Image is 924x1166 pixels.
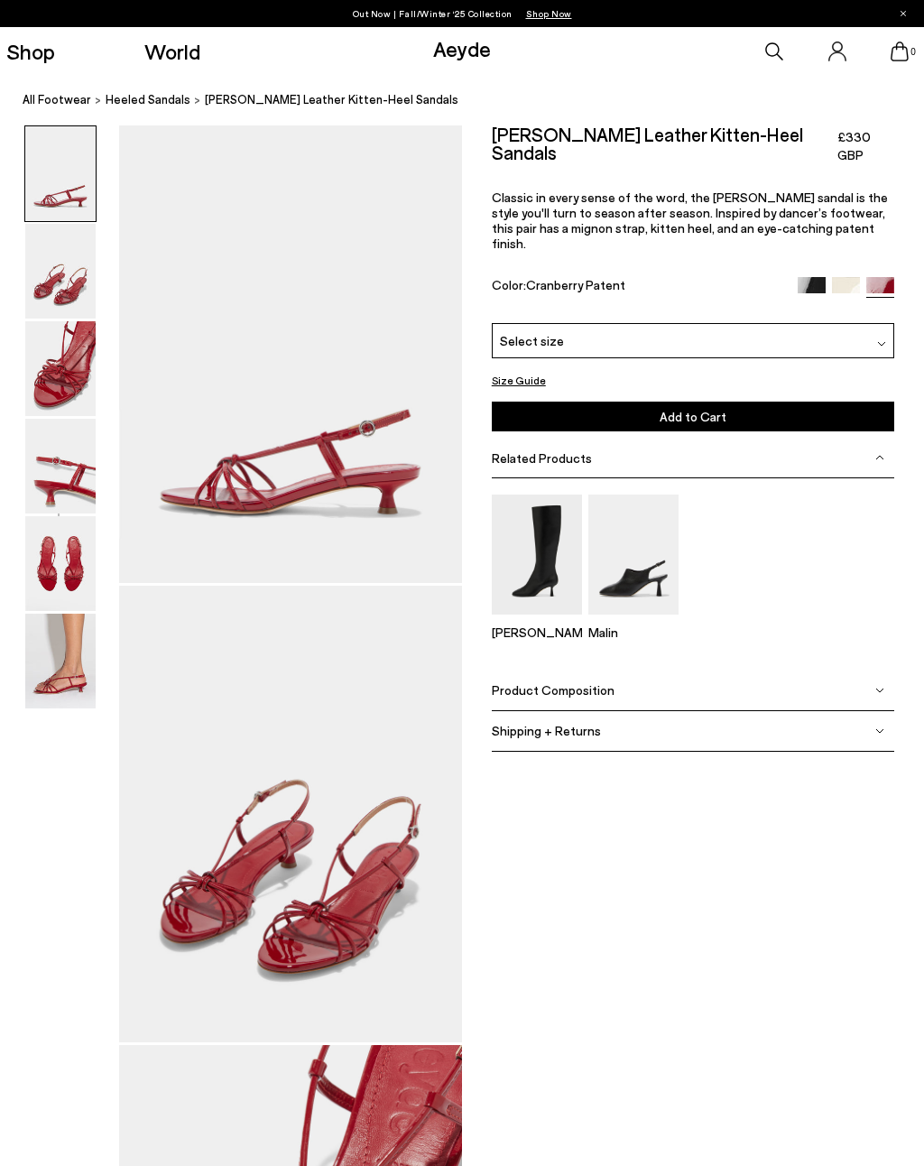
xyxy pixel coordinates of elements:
a: Catherine High Sock Boots [PERSON_NAME] [492,602,582,640]
span: heeled sandals [106,92,190,106]
a: heeled sandals [106,90,190,109]
img: Rhonda Leather Kitten-Heel Sandals - Image 5 [25,516,96,611]
a: All Footwear [23,90,91,109]
a: 0 [891,42,909,61]
img: Catherine High Sock Boots [492,495,582,615]
a: Malin Slingback Mules Malin [588,602,679,640]
img: Rhonda Leather Kitten-Heel Sandals - Image 6 [25,614,96,708]
button: Size Guide [492,371,546,389]
span: Related Products [492,450,592,466]
span: 0 [909,47,918,57]
span: Cranberry Patent [526,277,625,292]
img: Rhonda Leather Kitten-Heel Sandals - Image 3 [25,321,96,416]
span: Add to Cart [660,409,726,424]
p: Out Now | Fall/Winter ‘25 Collection [353,5,572,23]
img: Rhonda Leather Kitten-Heel Sandals - Image 2 [25,224,96,319]
a: Aeyde [433,35,491,61]
img: svg%3E [875,686,884,695]
span: [PERSON_NAME] Leather Kitten-Heel Sandals [205,90,458,109]
span: Classic in every sense of the word, the [PERSON_NAME] sandal is the style you'll turn to season a... [492,190,888,251]
div: Color: [492,277,785,298]
p: [PERSON_NAME] [492,625,582,640]
span: Select size [500,331,564,350]
img: Rhonda Leather Kitten-Heel Sandals - Image 4 [25,419,96,514]
img: svg%3E [875,726,884,736]
span: Shipping + Returns [492,723,601,738]
span: Navigate to /collections/new-in [526,8,572,19]
a: World [144,41,200,62]
img: svg%3E [875,453,884,462]
span: Product Composition [492,682,614,698]
img: Rhonda Leather Kitten-Heel Sandals - Image 1 [25,126,96,221]
p: Malin [588,625,679,640]
button: Add to Cart [492,402,894,431]
h2: [PERSON_NAME] Leather Kitten-Heel Sandals [492,125,838,162]
a: Shop [6,41,55,62]
nav: breadcrumb [23,76,924,125]
img: svg%3E [877,339,886,348]
span: £330 GBP [837,128,894,164]
img: Malin Slingback Mules [588,495,679,615]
